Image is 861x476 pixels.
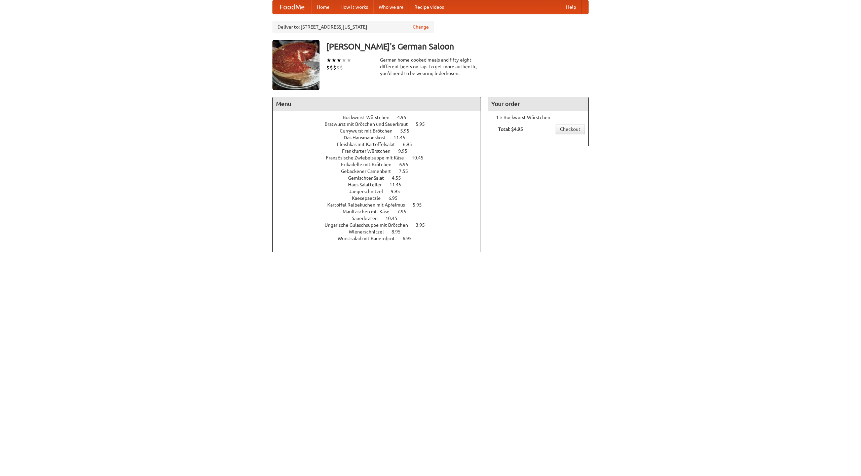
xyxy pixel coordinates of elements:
span: Haus Salatteller [348,182,388,187]
span: Kartoffel Reibekuchen mit Apfelmus [327,202,412,208]
span: Bratwurst mit Brötchen und Sauerkraut [325,121,415,127]
span: 7.95 [397,209,413,214]
a: Kartoffel Reibekuchen mit Apfelmus 5.95 [327,202,434,208]
img: angular.jpg [272,40,320,90]
h4: Menu [273,97,481,111]
span: Frankfurter Würstchen [342,148,397,154]
li: $ [340,64,343,71]
a: Recipe videos [409,0,449,14]
a: Wienerschnitzel 8.95 [349,229,413,234]
span: 5.95 [416,121,432,127]
span: 9.95 [391,189,407,194]
a: Maultaschen mit Käse 7.95 [343,209,419,214]
li: $ [326,64,330,71]
li: $ [330,64,333,71]
a: Das Hausmannskost 11.45 [344,135,418,140]
a: Frikadelle mit Brötchen 6.95 [341,162,421,167]
span: 11.45 [389,182,408,187]
a: Gebackener Camenbert 7.55 [341,169,420,174]
li: 1 × Bockwurst Würstchen [491,114,585,121]
h3: [PERSON_NAME]'s German Saloon [326,40,589,53]
span: Frikadelle mit Brötchen [341,162,398,167]
a: Ungarische Gulaschsuppe mit Brötchen 3.95 [325,222,437,228]
li: ★ [326,57,331,64]
a: Checkout [556,124,585,134]
div: Deliver to: [STREET_ADDRESS][US_STATE] [272,21,434,33]
span: Jaegerschnitzel [349,189,390,194]
span: 10.45 [385,216,404,221]
a: Who we are [373,0,409,14]
span: Sauerbraten [352,216,384,221]
span: Ungarische Gulaschsuppe mit Brötchen [325,222,415,228]
span: 3.95 [416,222,432,228]
a: Sauerbraten 10.45 [352,216,410,221]
a: Fleishkas mit Kartoffelsalat 6.95 [337,142,424,147]
span: Kaesepaetzle [352,195,387,201]
li: $ [333,64,336,71]
span: 11.45 [394,135,412,140]
span: Gemischter Salat [348,175,391,181]
a: Bratwurst mit Brötchen und Sauerkraut 5.95 [325,121,437,127]
span: 6.95 [399,162,415,167]
a: Gemischter Salat 4.55 [348,175,413,181]
span: 8.95 [391,229,407,234]
span: Currywurst mit Brötchen [340,128,399,134]
li: $ [336,64,340,71]
a: Wurstsalad mit Bauernbrot 6.95 [338,236,424,241]
span: 6.95 [388,195,404,201]
a: Change [413,24,429,30]
span: 10.45 [412,155,430,160]
span: Fleishkas mit Kartoffelsalat [337,142,402,147]
span: Wurstsalad mit Bauernbrot [338,236,402,241]
span: Maultaschen mit Käse [343,209,396,214]
span: 6.95 [403,236,418,241]
a: Home [311,0,335,14]
span: Gebackener Camenbert [341,169,398,174]
a: Jaegerschnitzel 9.95 [349,189,412,194]
b: Total: $4.95 [498,126,523,132]
a: Frankfurter Würstchen 9.95 [342,148,420,154]
a: How it works [335,0,373,14]
span: Das Hausmannskost [344,135,392,140]
li: ★ [346,57,351,64]
span: 4.55 [392,175,408,181]
h4: Your order [488,97,588,111]
a: Help [561,0,582,14]
div: German home-cooked meals and fifty-eight different beers on tap. To get more authentic, you'd nee... [380,57,481,77]
a: FoodMe [273,0,311,14]
span: 7.55 [399,169,415,174]
span: 6.95 [403,142,419,147]
span: 4.95 [397,115,413,120]
span: Wienerschnitzel [349,229,390,234]
a: Bockwurst Würstchen 4.95 [343,115,419,120]
li: ★ [336,57,341,64]
span: 5.95 [400,128,416,134]
a: Französische Zwiebelsuppe mit Käse 10.45 [326,155,436,160]
li: ★ [341,57,346,64]
a: Kaesepaetzle 6.95 [352,195,410,201]
a: Haus Salatteller 11.45 [348,182,414,187]
span: 5.95 [413,202,428,208]
li: ★ [331,57,336,64]
span: Französische Zwiebelsuppe mit Käse [326,155,411,160]
a: Currywurst mit Brötchen 5.95 [340,128,422,134]
span: 9.95 [398,148,414,154]
span: Bockwurst Würstchen [343,115,396,120]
